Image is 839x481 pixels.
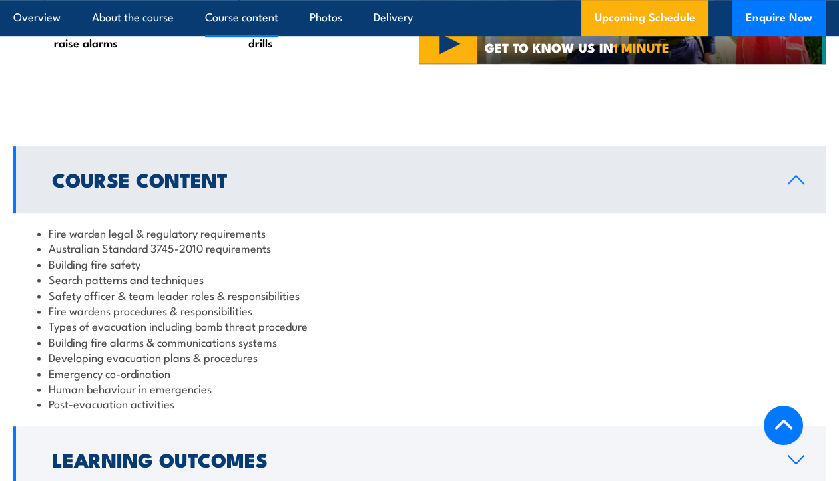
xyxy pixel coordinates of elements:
li: Fire warden legal & regulatory requirements [37,225,802,240]
li: Emergency co-ordination [37,365,802,381]
strong: 1 MINUTE [613,37,669,57]
li: Safety officer & team leader roles & responsibilities [37,287,802,303]
li: Building fire alarms & communications systems [37,334,802,349]
li: Australian Standard 3745-2010 requirements [37,240,802,255]
li: Types of evacuation including bomb threat procedure [37,318,802,333]
li: Developing evacuation plans & procedures [37,349,802,365]
li: Post-evacuation activities [37,396,802,411]
h2: Course Content [52,170,766,188]
li: Human behaviour in emergencies [37,381,802,396]
li: Search patterns and techniques [37,271,802,287]
li: Building fire safety [37,256,802,271]
li: Fire wardens procedures & responsibilities [37,303,802,318]
span: GET TO KNOW US IN [485,41,669,53]
a: Course Content [13,146,826,213]
h2: Learning Outcomes [52,450,766,468]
